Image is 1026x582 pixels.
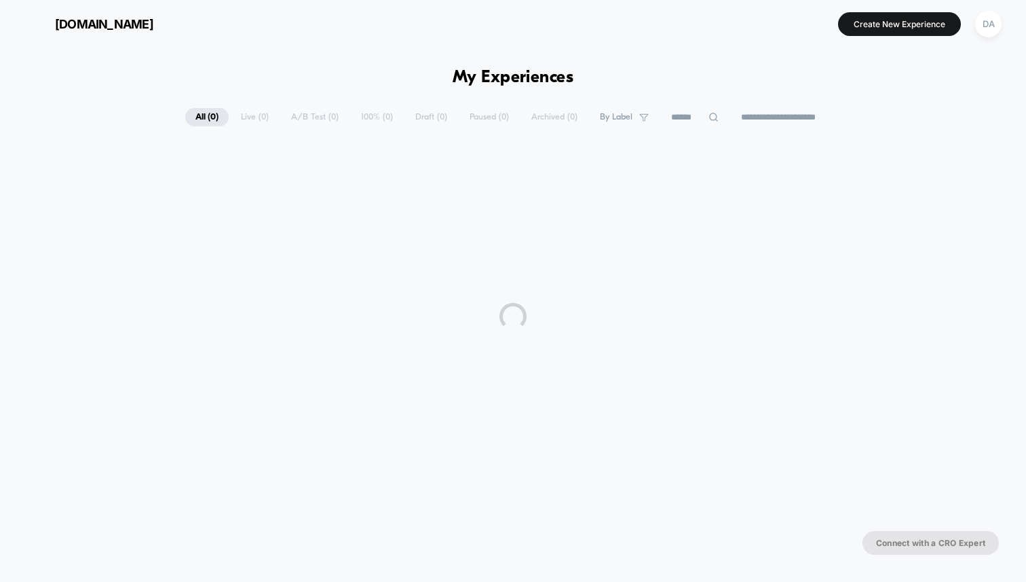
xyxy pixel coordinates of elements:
button: Connect with a CRO Expert [862,531,999,555]
h1: My Experiences [453,68,574,88]
span: All ( 0 ) [185,108,229,126]
button: [DOMAIN_NAME] [20,13,157,35]
button: Create New Experience [838,12,961,36]
span: By Label [600,112,632,122]
span: [DOMAIN_NAME] [55,17,153,31]
button: DA [971,10,1006,38]
div: DA [975,11,1002,37]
